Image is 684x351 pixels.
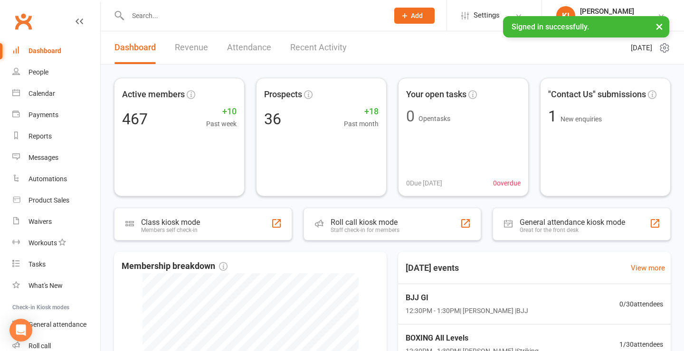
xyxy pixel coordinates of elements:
a: View more [631,262,665,274]
div: Waivers [28,218,52,225]
span: BOXING All Levels [406,332,539,344]
div: Training Grounds Gym [580,16,646,24]
span: Membership breakdown [122,259,228,273]
span: +18 [344,105,379,119]
div: Roll call [28,342,51,350]
div: Messages [28,154,58,161]
a: General attendance kiosk mode [12,314,100,335]
span: 1 / 30 attendees [619,339,663,350]
a: Tasks [12,254,100,275]
span: 12:30PM - 1:30PM | [PERSON_NAME] | BJJ [406,305,528,316]
span: 0 Due [DATE] [406,178,442,188]
a: Clubworx [11,9,35,33]
div: 0 [406,109,415,124]
div: Open Intercom Messenger [9,319,32,342]
a: Product Sales [12,190,100,211]
a: Payments [12,104,100,126]
div: Great for the front desk [520,227,625,233]
span: Past week [206,119,237,129]
a: Workouts [12,232,100,254]
div: General attendance [28,321,86,328]
a: Reports [12,126,100,147]
span: New enquiries [560,115,602,123]
div: Product Sales [28,196,69,204]
a: Dashboard [114,31,156,64]
div: Reports [28,132,52,140]
a: Calendar [12,83,100,104]
span: BJJ GI [406,292,528,304]
a: What's New [12,275,100,296]
span: Settings [474,5,500,26]
span: 0 / 30 attendees [619,299,663,309]
span: Active members [122,88,185,102]
span: Prospects [264,88,302,102]
a: Dashboard [12,40,100,62]
span: Signed in successfully. [512,22,589,31]
a: People [12,62,100,83]
button: × [651,16,668,37]
div: Tasks [28,260,46,268]
div: Class kiosk mode [141,218,200,227]
span: Past month [344,119,379,129]
div: Staff check-in for members [331,227,399,233]
div: KI [556,6,575,25]
div: Members self check-in [141,227,200,233]
div: People [28,68,48,76]
h3: [DATE] events [398,259,466,277]
div: Roll call kiosk mode [331,218,399,227]
span: Your open tasks [406,88,466,102]
div: [PERSON_NAME] [580,7,646,16]
span: +10 [206,105,237,119]
button: Add [394,8,435,24]
input: Search... [125,9,382,22]
span: 0 overdue [493,178,521,188]
div: Dashboard [28,47,61,55]
div: Workouts [28,239,57,247]
a: Waivers [12,211,100,232]
a: Attendance [227,31,271,64]
a: Revenue [175,31,208,64]
a: Automations [12,168,100,190]
div: 36 [264,111,281,127]
div: Calendar [28,90,55,97]
span: [DATE] [631,42,652,54]
span: 1 [548,107,560,125]
span: Open tasks [418,115,450,122]
a: Messages [12,147,100,168]
span: "Contact Us" submissions [548,88,646,102]
div: General attendance kiosk mode [520,218,625,227]
div: Automations [28,175,67,183]
div: What's New [28,282,63,289]
div: Payments [28,111,58,119]
span: Add [411,12,423,19]
div: 467 [122,111,148,127]
a: Recent Activity [290,31,347,64]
